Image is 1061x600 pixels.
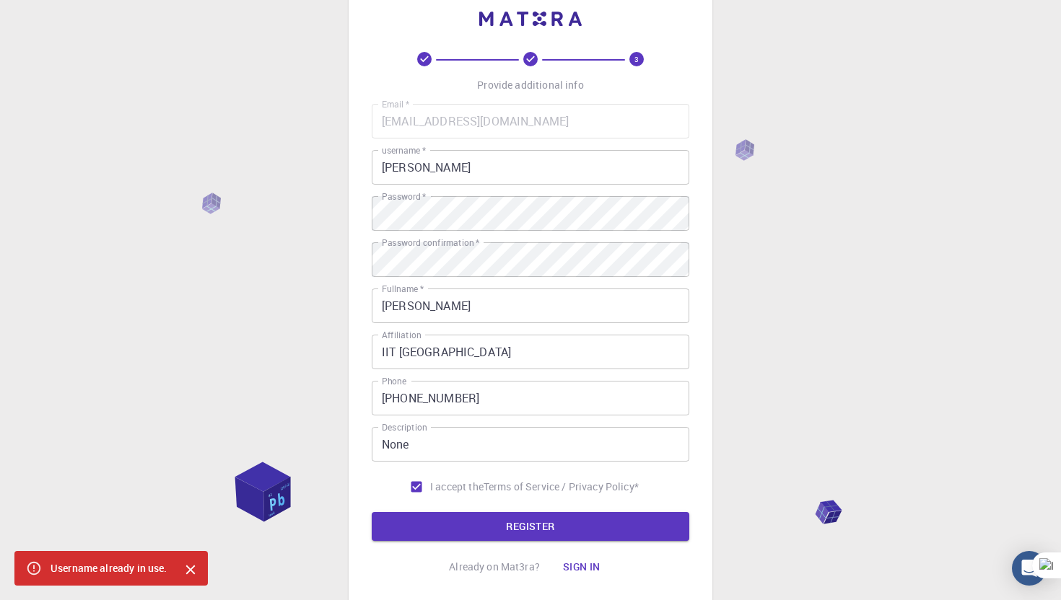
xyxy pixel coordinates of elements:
[449,560,540,574] p: Already on Mat3ra?
[382,375,406,387] label: Phone
[372,512,689,541] button: REGISTER
[477,78,583,92] p: Provide additional info
[551,552,612,581] button: Sign in
[382,98,409,110] label: Email
[382,329,421,341] label: Affiliation
[382,421,427,433] label: Description
[634,54,639,64] text: 3
[484,480,639,494] a: Terms of Service / Privacy Policy*
[382,144,426,156] label: username
[382,190,426,203] label: Password
[484,480,639,494] p: Terms of Service / Privacy Policy *
[382,283,424,295] label: Fullname
[1012,551,1047,586] div: Open Intercom Messenger
[382,237,479,249] label: Password confirmation
[430,480,484,494] span: I accept the
[179,558,202,581] button: Close
[51,555,167,581] div: Username already in use.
